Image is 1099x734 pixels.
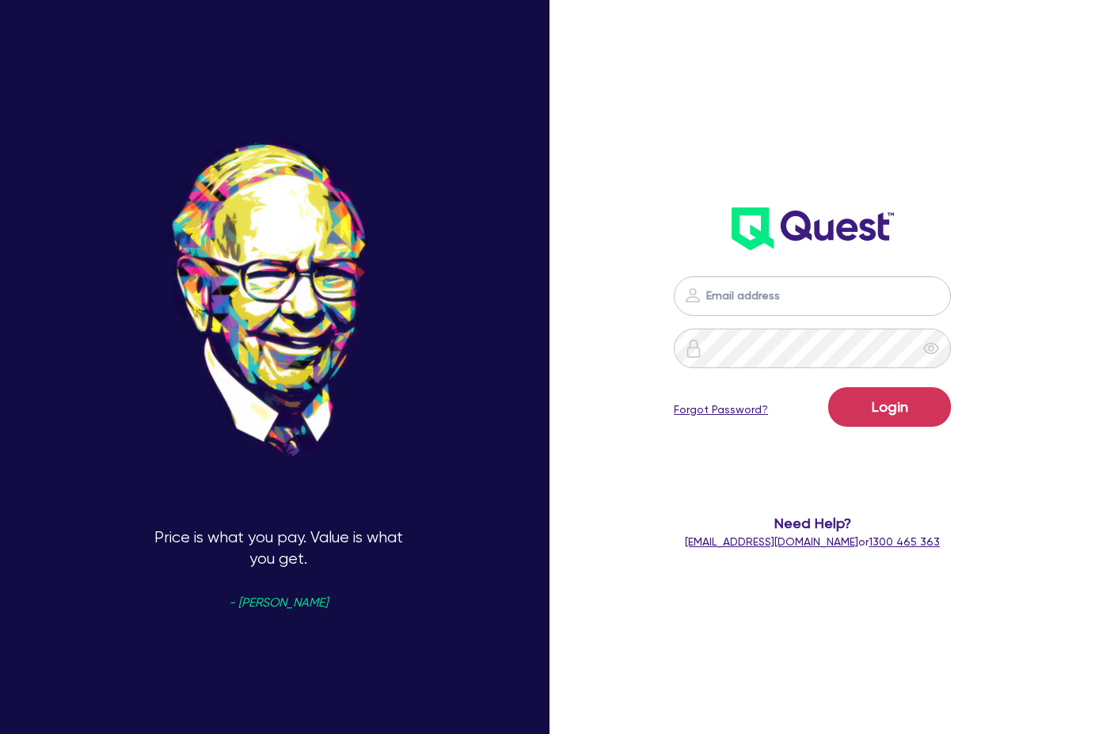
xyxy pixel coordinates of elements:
[684,339,703,358] img: icon-password
[229,597,328,609] span: - [PERSON_NAME]
[923,340,939,356] span: eye
[683,286,702,305] img: icon-password
[672,512,953,534] span: Need Help?
[828,387,951,427] button: Login
[674,401,768,418] a: Forgot Password?
[732,207,894,250] img: wH2k97JdezQIQAAAABJRU5ErkJggg==
[685,535,858,548] a: [EMAIL_ADDRESS][DOMAIN_NAME]
[869,535,940,548] tcxspan: Call 1300 465 363 via 3CX
[674,276,951,316] input: Email address
[685,535,940,548] span: or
